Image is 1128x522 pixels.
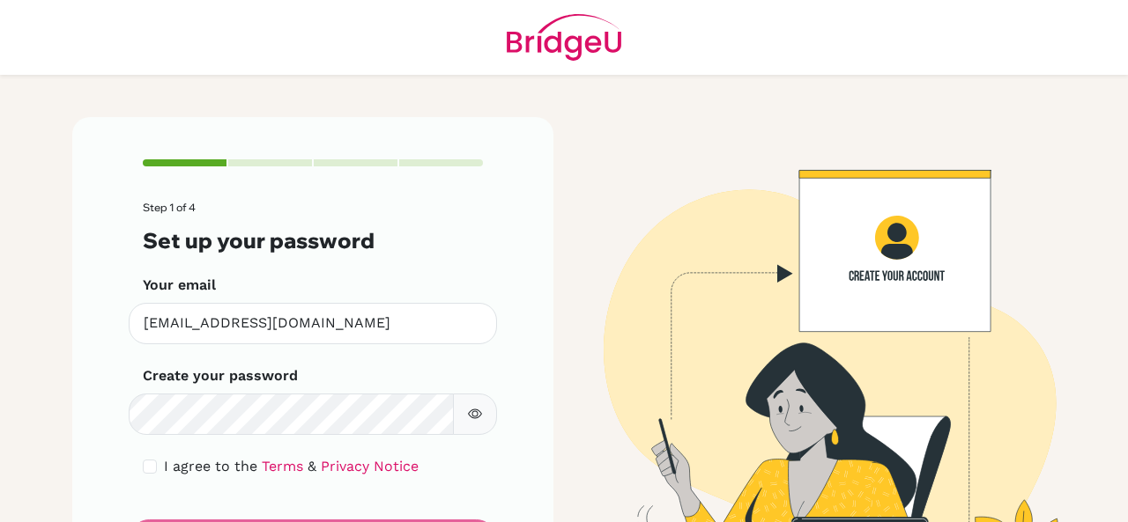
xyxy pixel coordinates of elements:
label: Create your password [143,365,298,386]
h3: Set up your password [143,228,483,254]
label: Your email [143,275,216,296]
a: Terms [262,458,303,474]
span: & [308,458,316,474]
span: Step 1 of 4 [143,201,196,214]
a: Privacy Notice [321,458,419,474]
iframe: Opens a widget where you can find more information [1015,469,1110,513]
input: Insert your email* [129,303,497,344]
span: I agree to the [164,458,257,474]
